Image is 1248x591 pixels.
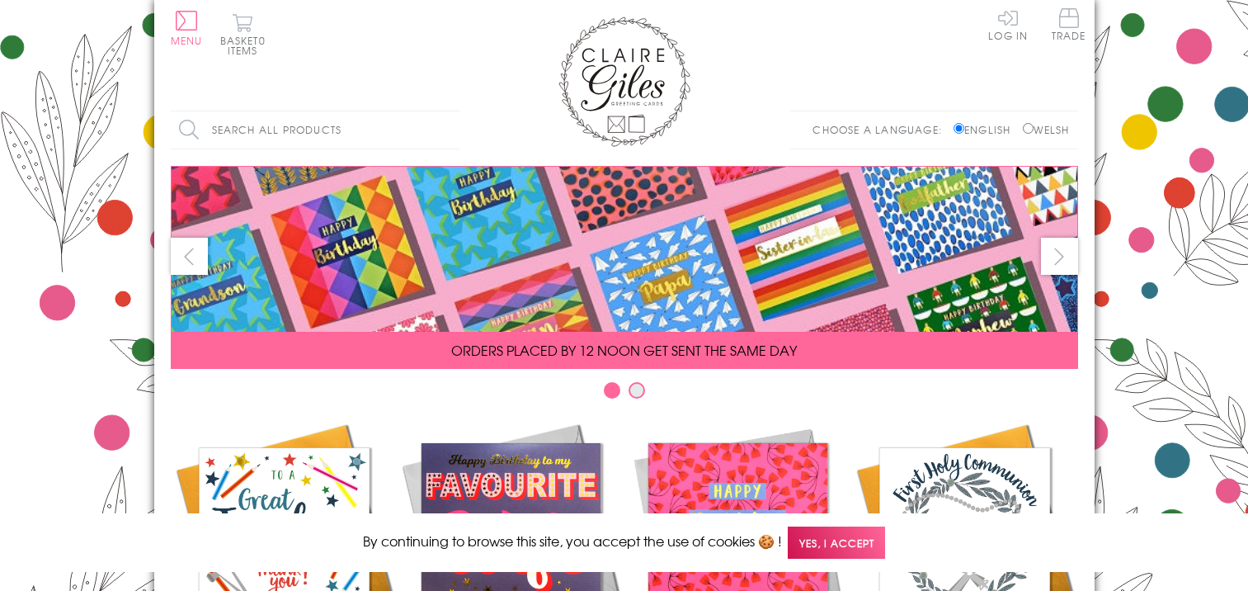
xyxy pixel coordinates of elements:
[954,123,964,134] input: English
[443,111,459,149] input: Search
[558,17,690,147] img: Claire Giles Greetings Cards
[812,122,950,137] p: Choose a language:
[1052,8,1086,40] span: Trade
[171,238,208,275] button: prev
[1023,122,1070,137] label: Welsh
[451,340,797,360] span: ORDERS PLACED BY 12 NOON GET SENT THE SAME DAY
[220,13,266,55] button: Basket0 items
[171,11,203,45] button: Menu
[171,381,1078,407] div: Carousel Pagination
[1052,8,1086,44] a: Trade
[988,8,1028,40] a: Log In
[1041,238,1078,275] button: next
[954,122,1019,137] label: English
[171,111,459,149] input: Search all products
[171,33,203,48] span: Menu
[788,527,885,559] span: Yes, I accept
[1023,123,1034,134] input: Welsh
[228,33,266,58] span: 0 items
[629,382,645,399] button: Carousel Page 2
[604,382,620,399] button: Carousel Page 1 (Current Slide)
